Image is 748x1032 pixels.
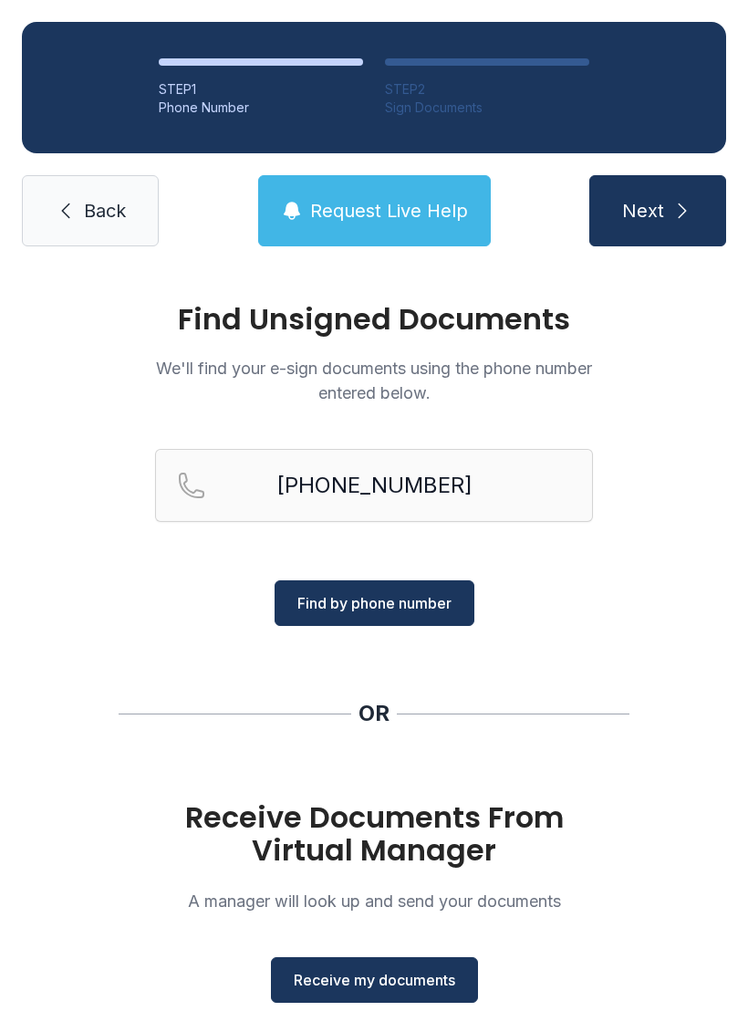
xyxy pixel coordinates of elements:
[84,198,126,224] span: Back
[358,699,390,728] div: OR
[155,801,593,867] h1: Receive Documents From Virtual Manager
[622,198,664,224] span: Next
[294,969,455,991] span: Receive my documents
[155,305,593,334] h1: Find Unsigned Documents
[385,99,589,117] div: Sign Documents
[385,80,589,99] div: STEP 2
[310,198,468,224] span: Request Live Help
[159,80,363,99] div: STEP 1
[297,592,452,614] span: Find by phone number
[155,356,593,405] p: We'll find your e-sign documents using the phone number entered below.
[155,449,593,522] input: Reservation phone number
[159,99,363,117] div: Phone Number
[155,889,593,913] p: A manager will look up and send your documents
